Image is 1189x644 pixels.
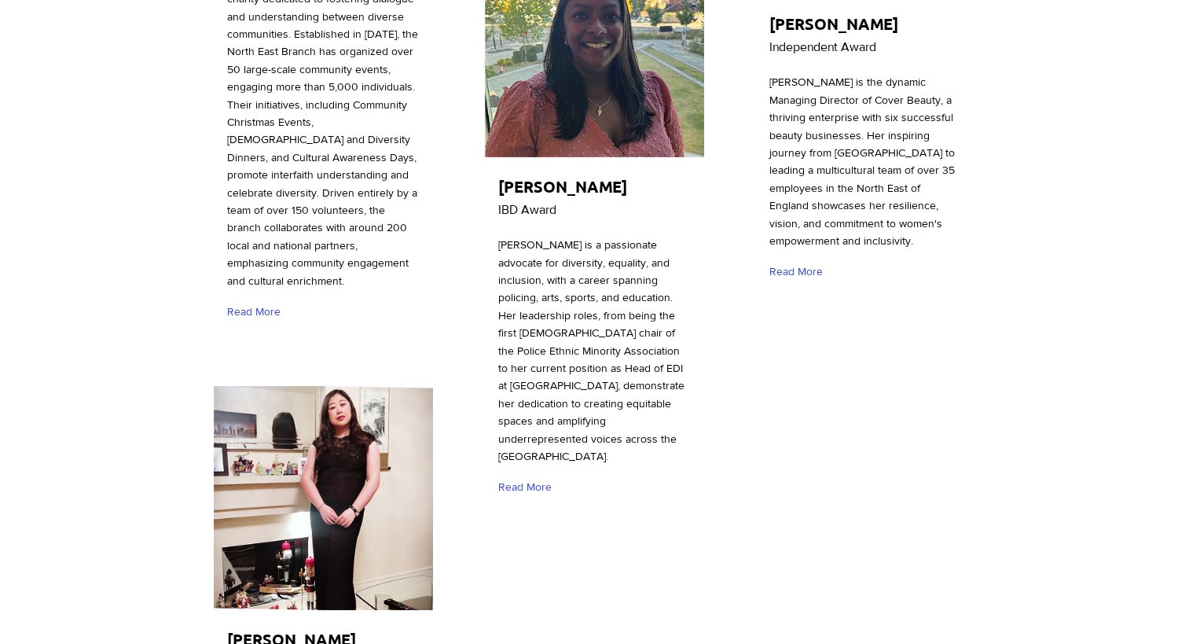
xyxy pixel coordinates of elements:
span: IBD Award [498,203,556,216]
span: Read More [227,304,281,320]
a: Read More [498,473,559,501]
span: [PERSON_NAME] [498,176,627,197]
span: Read More [498,480,552,495]
img: Wenyan Sharp [214,386,433,610]
a: Read More [769,258,830,285]
span: Independent Award [769,40,876,53]
span: [PERSON_NAME] is the dynamic Managing Director of Cover Beauty, a thriving enterprise with six su... [769,75,955,247]
span: Read More [769,264,823,280]
span: [PERSON_NAME] is a passionate advocate for diversity, equality, and inclusion, with a career span... [498,238,684,462]
span: [PERSON_NAME] [769,13,898,34]
a: Read More [227,298,288,326]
